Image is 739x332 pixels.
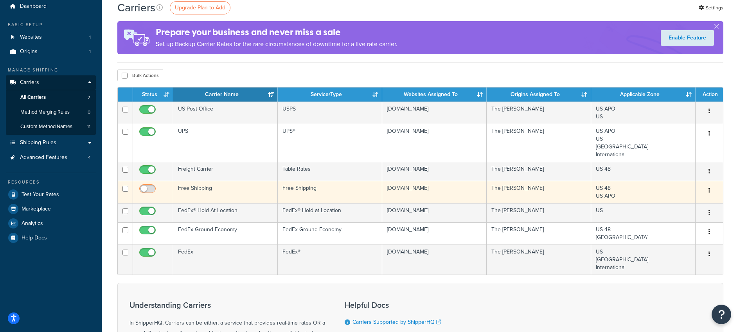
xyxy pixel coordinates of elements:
[173,203,278,222] td: FedEx® Hold At Location
[591,162,696,181] td: US 48
[6,150,96,165] a: Advanced Features 4
[170,1,230,14] a: Upgrade Plan to Add
[352,318,441,326] a: Carriers Supported by ShipperHQ
[6,105,96,120] li: Method Merging Rules
[20,48,38,55] span: Origins
[6,179,96,186] div: Resources
[6,120,96,134] li: Custom Method Names
[661,30,714,46] a: Enable Feature
[22,235,47,241] span: Help Docs
[117,21,156,54] img: ad-rules-rateshop-fe6ec290ccb7230408bd80ed9643f0289d75e0ffd9eb532fc0e269fcd187b520.png
[382,124,487,162] td: [DOMAIN_NAME]
[6,30,96,45] a: Websites 1
[6,67,96,73] div: Manage Shipping
[6,202,96,216] a: Marketplace
[173,245,278,275] td: FedEx
[20,34,42,41] span: Websites
[487,181,591,203] td: The [PERSON_NAME]
[173,102,278,124] td: US Post Office
[278,203,382,222] td: FedEx® Hold at Location
[345,301,447,309] h3: Helpful Docs
[156,39,397,50] p: Set up Backup Carrier Rates for the rare circumstances of downtime for a live rate carrier.
[117,70,163,81] button: Bulk Actions
[591,222,696,245] td: US 48 [GEOGRAPHIC_DATA]
[591,245,696,275] td: US [GEOGRAPHIC_DATA] International
[278,245,382,275] td: FedEx®
[382,102,487,124] td: [DOMAIN_NAME]
[696,87,723,102] th: Action
[6,75,96,135] li: Carriers
[20,139,56,146] span: Shipping Rules
[591,102,696,124] td: US APO US
[6,45,96,59] a: Origins 1
[6,187,96,202] a: Test Your Rates
[6,30,96,45] li: Websites
[6,90,96,105] a: All Carriers 7
[487,124,591,162] td: The [PERSON_NAME]
[88,94,90,101] span: 7
[20,123,72,130] span: Custom Method Names
[6,136,96,150] a: Shipping Rules
[156,26,397,39] h4: Prepare your business and never miss a sale
[591,87,696,102] th: Applicable Zone: activate to sort column ascending
[591,203,696,222] td: US
[591,124,696,162] td: US APO US [GEOGRAPHIC_DATA] International
[487,102,591,124] td: The [PERSON_NAME]
[89,48,91,55] span: 1
[6,105,96,120] a: Method Merging Rules 0
[487,222,591,245] td: The [PERSON_NAME]
[712,305,731,324] button: Open Resource Center
[20,3,47,10] span: Dashboard
[699,2,723,13] a: Settings
[88,154,91,161] span: 4
[487,245,591,275] td: The [PERSON_NAME]
[591,181,696,203] td: US 48 US APO
[382,87,487,102] th: Websites Assigned To: activate to sort column ascending
[175,4,225,12] span: Upgrade Plan to Add
[6,45,96,59] li: Origins
[6,150,96,165] li: Advanced Features
[173,222,278,245] td: FedEx Ground Economy
[20,94,46,101] span: All Carriers
[6,21,96,28] div: Basic Setup
[278,181,382,203] td: Free Shipping
[20,154,67,161] span: Advanced Features
[129,301,325,309] h3: Understanding Carriers
[173,124,278,162] td: UPS
[382,162,487,181] td: [DOMAIN_NAME]
[487,87,591,102] th: Origins Assigned To: activate to sort column ascending
[89,34,91,41] span: 1
[6,90,96,105] li: All Carriers
[6,120,96,134] a: Custom Method Names 11
[278,222,382,245] td: FedEx Ground Economy
[6,216,96,230] a: Analytics
[382,181,487,203] td: [DOMAIN_NAME]
[173,162,278,181] td: Freight Carrier
[133,87,173,102] th: Status: activate to sort column ascending
[382,245,487,275] td: [DOMAIN_NAME]
[22,220,43,227] span: Analytics
[278,87,382,102] th: Service/Type: activate to sort column ascending
[22,206,51,212] span: Marketplace
[20,109,70,116] span: Method Merging Rules
[6,75,96,90] a: Carriers
[22,191,59,198] span: Test Your Rates
[278,102,382,124] td: USPS
[487,162,591,181] td: The [PERSON_NAME]
[173,87,278,102] th: Carrier Name: activate to sort column ascending
[6,231,96,245] a: Help Docs
[20,79,39,86] span: Carriers
[88,109,90,116] span: 0
[487,203,591,222] td: The [PERSON_NAME]
[382,203,487,222] td: [DOMAIN_NAME]
[278,162,382,181] td: Table Rates
[382,222,487,245] td: [DOMAIN_NAME]
[278,124,382,162] td: UPS®
[173,181,278,203] td: Free Shipping
[87,123,90,130] span: 11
